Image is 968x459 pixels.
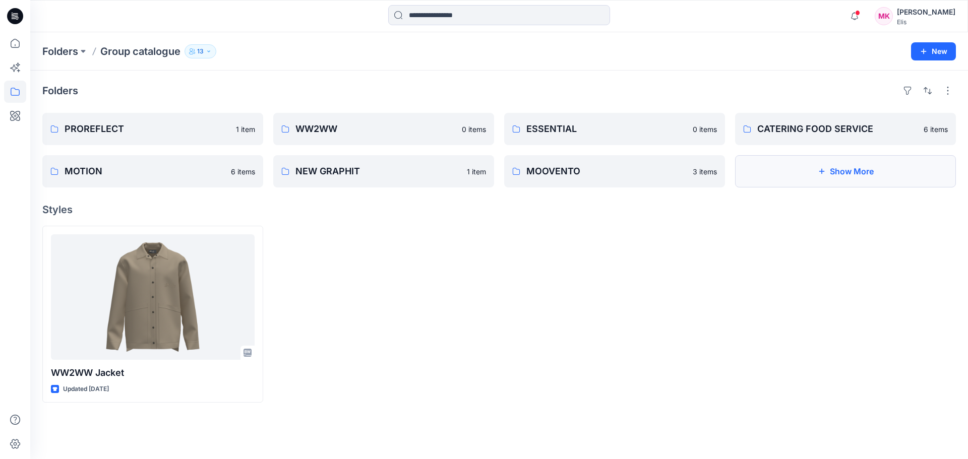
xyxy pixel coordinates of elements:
button: New [911,42,956,60]
button: Show More [735,155,956,187]
p: 1 item [467,166,486,177]
p: MOOVENTO [526,164,687,178]
a: Folders [42,44,78,58]
p: WW2WW [295,122,456,136]
p: 6 items [231,166,255,177]
p: 0 items [462,124,486,135]
p: Updated [DATE] [63,384,109,395]
p: NEW GRAPHIT [295,164,461,178]
div: [PERSON_NAME] [897,6,955,18]
p: PROREFLECT [65,122,230,136]
a: PROREFLECT1 item [42,113,263,145]
a: CATERING FOOD SERVICE6 items [735,113,956,145]
p: CATERING FOOD SERVICE [757,122,918,136]
p: 13 [197,46,204,57]
a: ESSENTIAL0 items [504,113,725,145]
div: MK [875,7,893,25]
p: 1 item [236,124,255,135]
button: 13 [185,44,216,58]
a: WW2WW0 items [273,113,494,145]
a: NEW GRAPHIT1 item [273,155,494,187]
p: ESSENTIAL [526,122,687,136]
h4: Styles [42,204,956,216]
h4: Folders [42,85,78,97]
p: MOTION [65,164,225,178]
p: WW2WW Jacket [51,366,255,380]
a: MOTION6 items [42,155,263,187]
a: MOOVENTO3 items [504,155,725,187]
p: 0 items [693,124,717,135]
p: Group catalogue [100,44,180,58]
p: 6 items [924,124,948,135]
p: 3 items [693,166,717,177]
a: WW2WW Jacket [51,234,255,360]
div: Elis [897,18,955,26]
